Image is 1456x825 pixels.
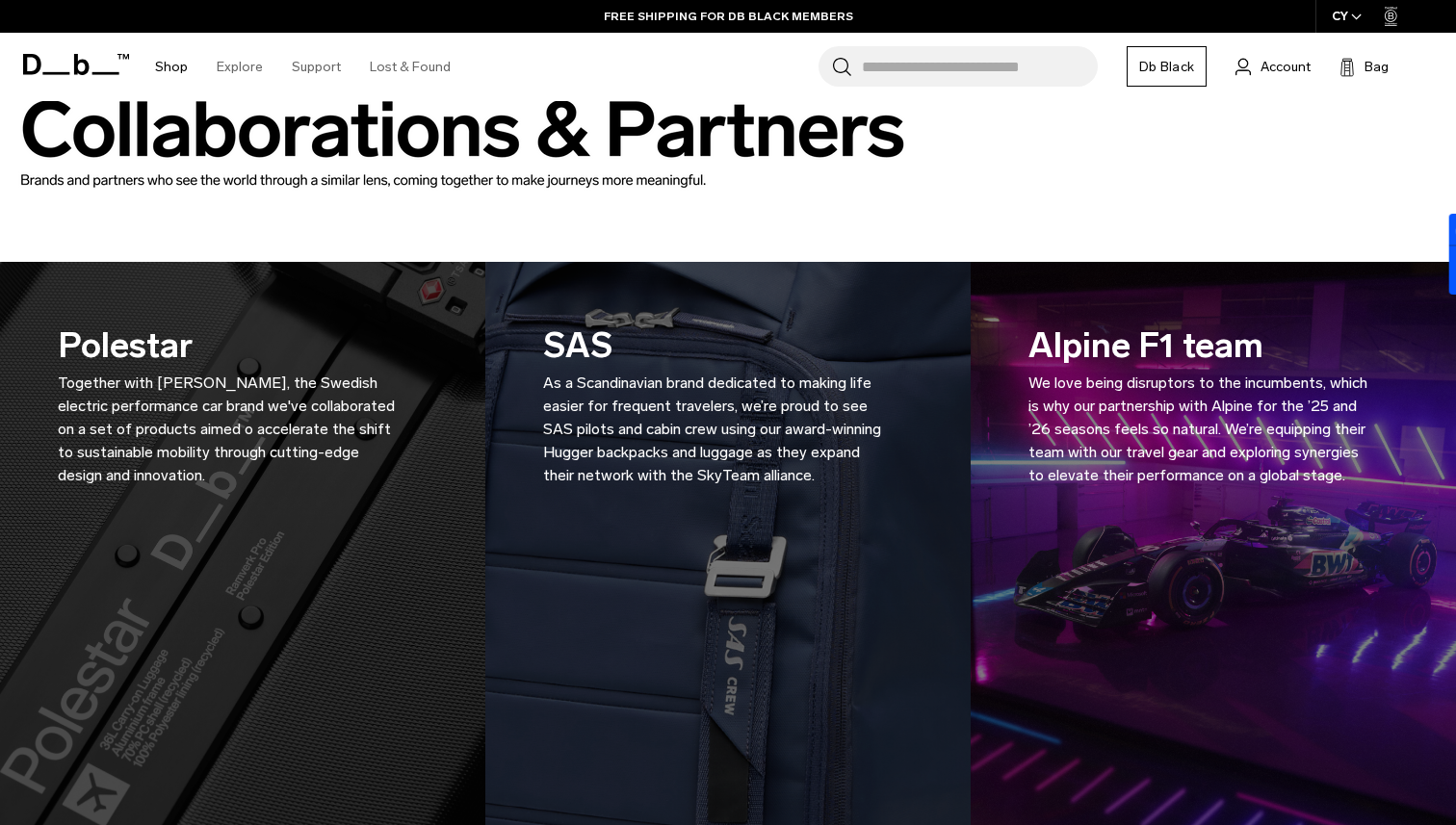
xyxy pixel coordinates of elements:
[217,33,263,101] a: Explore
[543,320,890,487] h3: SAS
[58,320,404,487] h3: Polestar
[1261,57,1311,77] span: Account
[604,8,853,25] a: FREE SHIPPING FOR DB BLACK MEMBERS
[543,372,890,487] p: As a Scandinavian brand dedicated to making life easier for frequent travelers, we’re proud to se...
[1339,55,1389,78] button: Bag
[58,372,404,487] p: Together with [PERSON_NAME], the Swedish electric performance car brand we've collaborated on a s...
[292,33,341,101] a: Support
[1235,55,1311,78] a: Account
[1028,372,1375,487] p: We love being disruptors to the incumbents, which is why our partnership with Alpine for the ’25 ...
[1127,46,1207,87] a: Db Black
[1028,320,1375,487] h3: Alpine F1 team
[141,33,465,101] nav: Main Navigation
[1365,57,1389,77] span: Bag
[370,33,451,101] a: Lost & Found
[155,33,188,101] a: Shop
